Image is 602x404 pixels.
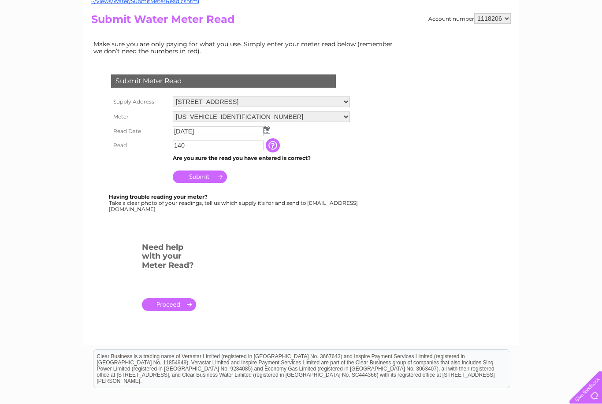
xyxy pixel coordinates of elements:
a: Blog [525,37,538,44]
div: Account number [428,13,511,24]
input: Information [266,138,282,152]
td: Make sure you are only paying for what you use. Simply enter your meter read below (remember we d... [91,38,400,57]
th: Meter [109,109,171,124]
th: Read Date [109,124,171,138]
div: Clear Business is a trading name of Verastar Limited (registered in [GEOGRAPHIC_DATA] No. 3667643... [93,5,510,43]
input: Submit [173,170,227,183]
a: . [142,298,196,311]
h3: Need help with your Meter Read? [142,241,196,274]
th: Supply Address [109,94,171,109]
a: Log out [573,37,594,44]
a: Telecoms [494,37,520,44]
h2: Submit Water Meter Read [91,13,511,30]
b: Having trouble reading your meter? [109,193,208,200]
img: ... [264,126,270,133]
div: Submit Meter Read [111,74,336,88]
td: Are you sure the read you have entered is correct? [171,152,352,164]
a: Energy [469,37,488,44]
img: logo.png [21,23,66,50]
a: Water [447,37,464,44]
a: 0333 014 3131 [436,4,497,15]
a: Contact [543,37,565,44]
th: Read [109,138,171,152]
div: Take a clear photo of your readings, tell us which supply it's for and send to [EMAIL_ADDRESS][DO... [109,194,359,212]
